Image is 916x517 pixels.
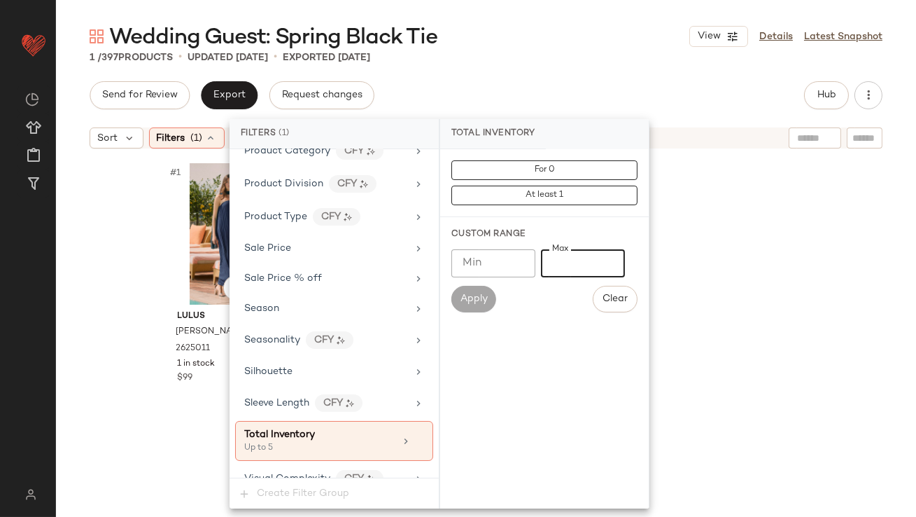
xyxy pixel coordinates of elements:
img: ai.DGldD1NL.svg [360,180,368,188]
img: ai.DGldD1NL.svg [337,336,345,345]
button: Hub [804,81,849,109]
button: Export [201,81,258,109]
span: (1) [279,127,290,140]
span: Export [213,90,246,101]
span: $99 [178,372,193,385]
div: Custom Range [451,228,637,241]
button: Clear [593,286,637,312]
span: Product Type [244,212,307,222]
span: Send for Review [101,90,178,101]
span: View [697,31,721,42]
div: Total Inventory [440,119,547,149]
span: Sale Price % off [244,273,322,284]
div: CFY [336,142,383,160]
span: Total Inventory [244,429,315,440]
img: ai.DGldD1NL.svg [367,475,375,483]
span: Season [244,303,279,314]
img: ai.DGldD1NL.svg [367,147,375,156]
div: Filters [230,119,439,149]
div: CFY [306,331,353,349]
span: For 0 [534,165,555,175]
div: Up to 5 [244,442,384,455]
span: Lulus [178,310,296,323]
span: 2625011 [176,343,211,355]
a: Details [759,29,793,44]
img: heart_red.DM2ytmEG.svg [20,31,48,59]
div: CFY [313,208,360,226]
span: Request changes [281,90,362,101]
span: (1) [191,131,203,146]
img: svg%3e [90,29,104,43]
div: Products [90,50,173,65]
span: Silhouette [244,366,293,377]
span: Product Division [244,179,323,189]
button: For 0 [451,160,637,180]
div: CFY [329,175,376,193]
span: At least 1 [525,191,563,200]
img: svg%3e [17,489,44,500]
span: #1 [169,166,184,180]
span: Clear [602,294,628,305]
img: 12992181_2625011.jpg [167,163,307,305]
span: Seasonality [244,335,300,345]
p: updated [DATE] [188,50,268,65]
span: Sale Price [244,243,291,254]
span: 397 [101,53,118,63]
span: 1 in stock [178,358,216,371]
img: ai.DGldD1NL.svg [346,399,354,408]
p: Exported [DATE] [283,50,370,65]
span: Sleeve Length [244,398,309,408]
span: • [178,49,182,66]
span: [PERSON_NAME] Navy Pleated Strapless Dress and Scarf Set [176,326,295,338]
span: Hub [817,90,836,101]
div: CFY [315,394,362,412]
span: • [274,49,277,66]
img: ai.DGldD1NL.svg [344,213,352,221]
button: Send for Review [90,81,190,109]
span: Filters [157,131,185,146]
button: View [689,26,748,47]
span: Wedding Guest: Spring Black Tie [109,24,437,52]
span: Visual Complexity [244,474,330,484]
button: View [223,275,268,301]
a: Latest Snapshot [804,29,882,44]
button: At least 1 [451,186,637,205]
div: CFY [336,470,383,488]
button: Request changes [269,81,374,109]
span: Product Category [244,146,330,156]
span: Sort [97,131,118,146]
span: 1 / [90,53,101,63]
img: svg%3e [25,92,39,106]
